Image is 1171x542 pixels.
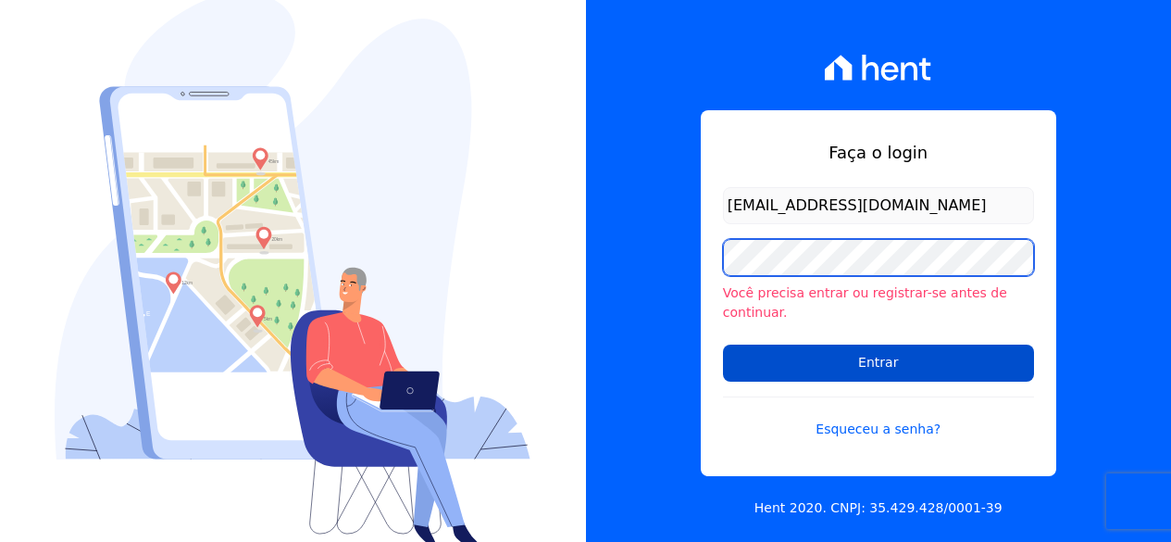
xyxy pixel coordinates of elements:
[723,397,1034,439] a: Esqueceu a senha?
[723,284,1034,322] li: Você precisa entrar ou registrar-se antes de continuar.
[723,187,1034,224] input: Email
[723,345,1034,382] input: Entrar
[754,498,1003,518] p: Hent 2020. CNPJ: 35.429.428/0001-39
[723,140,1034,165] h1: Faça o login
